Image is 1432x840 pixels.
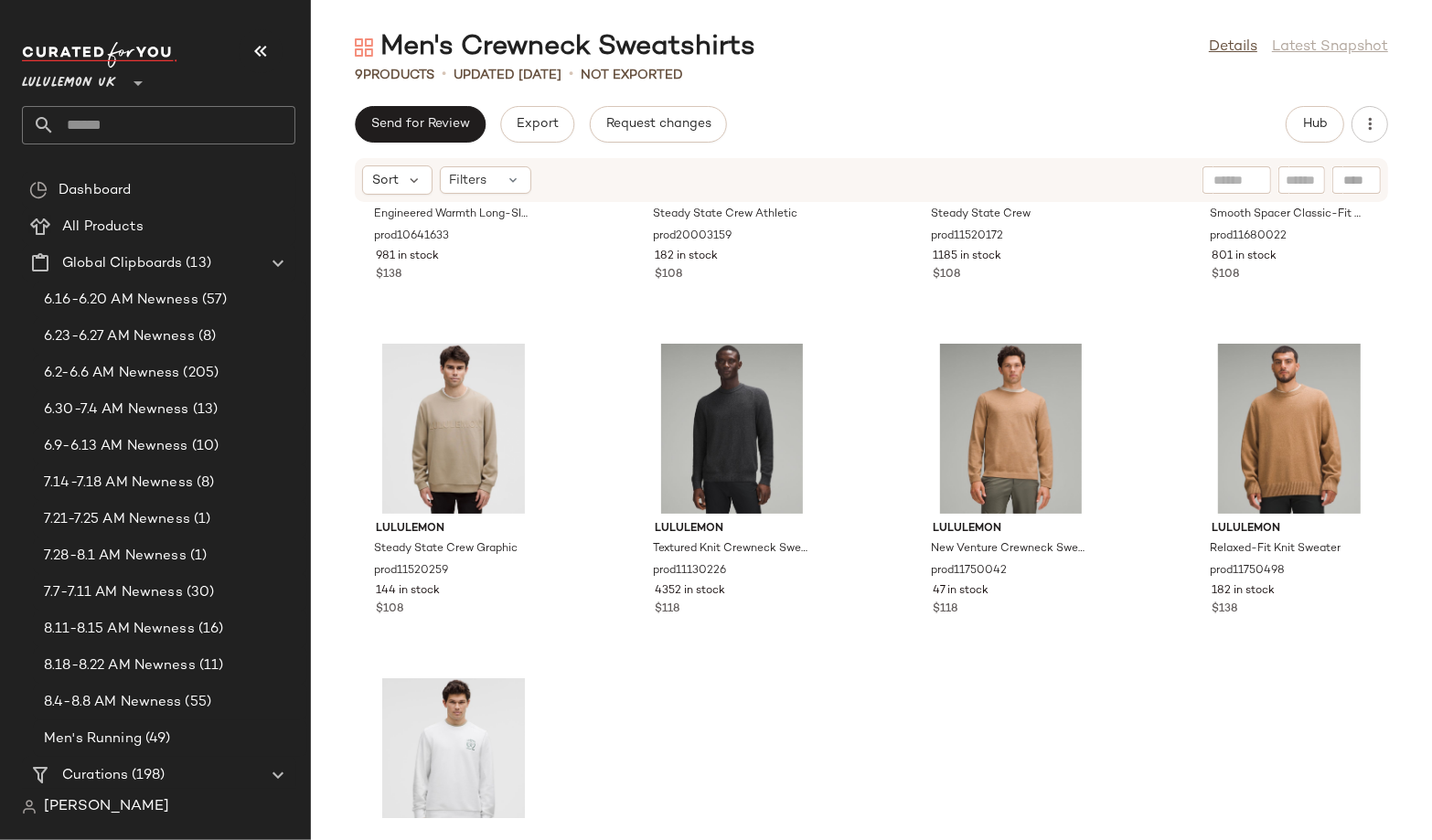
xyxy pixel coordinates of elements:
span: Textured Knit Crewneck Sweater [653,541,808,558]
span: 6.9-6.13 AM Newness [44,436,188,457]
span: [PERSON_NAME] [44,796,169,818]
img: LM3ERYS_068684_1 [361,344,546,514]
span: 4352 in stock [655,583,725,600]
span: Dashboard [59,180,131,201]
span: $108 [376,601,403,618]
span: Global Clipboards [62,253,182,274]
div: Products [355,66,434,85]
span: (55) [182,692,212,713]
span: Relaxed-Fit Knit Sweater [1210,541,1341,558]
span: 7.7-7.11 AM Newness [44,582,183,603]
span: Smooth Spacer Classic-Fit Crew [1210,207,1365,223]
span: (11) [196,655,224,676]
span: (30) [183,582,215,603]
div: Men's Crewneck Sweatshirts [355,29,755,66]
span: $108 [933,267,960,283]
span: (13) [182,253,211,274]
span: $138 [376,267,401,283]
span: (10) [188,436,219,457]
span: 182 in stock [1212,583,1275,600]
img: LM3FC4S_067520_1 [918,344,1103,514]
span: 47 in stock [933,583,989,600]
img: svg%3e [355,38,373,57]
span: 144 in stock [376,583,440,600]
span: 7.14-7.18 AM Newness [44,473,193,494]
span: prod11680022 [1210,229,1287,245]
span: prod11130226 [653,563,726,579]
span: 8.4-8.8 AM Newness [44,692,182,713]
a: Details [1209,37,1257,58]
span: Steady State Crew [931,207,1031,223]
span: • [442,64,446,86]
span: prod11750498 [1210,563,1285,579]
span: Curations [62,765,128,786]
span: New Venture Crewneck Sweater [931,541,1086,558]
span: $118 [933,601,957,618]
span: (205) [180,363,219,384]
span: 6.16-6.20 AM Newness [44,290,198,311]
span: prod11750042 [931,563,1007,579]
span: prod11520259 [374,563,448,579]
span: • [569,64,573,86]
img: cfy_white_logo.C9jOOHJF.svg [22,42,177,68]
img: LM3FC7S_067819_1 [1197,344,1382,514]
span: (8) [193,473,214,494]
span: 182 in stock [655,249,718,265]
span: (13) [189,399,219,420]
span: Steady State Crew Graphic [374,541,518,558]
img: svg%3e [29,181,48,199]
span: $108 [1212,267,1239,283]
span: 6.30-7.4 AM Newness [44,399,189,420]
span: 801 in stock [1212,249,1277,265]
img: LM3DQBS_1966_1 [640,344,825,514]
span: Request changes [605,117,711,132]
p: Not Exported [581,66,683,85]
p: updated [DATE] [454,66,561,85]
span: (8) [195,326,216,347]
span: Export [516,117,559,132]
span: Steady State Crew Athletic [653,207,797,223]
span: (1) [190,509,210,530]
span: Men's Running [44,728,142,750]
span: $138 [1212,601,1237,618]
span: lululemon [1212,521,1367,537]
span: Hub [1302,117,1328,132]
img: svg%3e [22,800,37,814]
span: All Products [62,217,144,238]
span: 1185 in stock [933,249,1001,265]
span: 6.23-6.27 AM Newness [44,326,195,347]
span: 9 [355,69,363,82]
span: prod10641633 [374,229,449,245]
button: Request changes [590,106,727,143]
span: Lululemon UK [22,62,116,95]
span: (198) [128,765,165,786]
span: 7.21-7.25 AM Newness [44,509,190,530]
span: Filters [450,171,487,190]
span: lululemon [933,521,1088,537]
button: Export [500,106,574,143]
span: 981 in stock [376,249,439,265]
span: $118 [655,601,679,618]
span: 6.2-6.6 AM Newness [44,363,180,384]
span: 7.28-8.1 AM Newness [44,546,187,567]
button: Hub [1286,106,1344,143]
span: Engineered Warmth Long-Sleeve Crew [374,207,529,223]
span: Sort [372,171,399,190]
span: 8.18-8.22 AM Newness [44,655,196,676]
span: (57) [198,290,228,311]
span: Send for Review [370,117,470,132]
span: (49) [142,728,171,750]
span: (16) [195,619,224,640]
span: $108 [655,267,682,283]
span: lululemon [655,521,810,537]
span: prod11520172 [931,229,1003,245]
span: prod20003159 [653,229,732,245]
span: 8.11-8.15 AM Newness [44,619,195,640]
button: Send for Review [355,106,486,143]
span: lululemon [376,521,531,537]
span: (1) [187,546,207,567]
